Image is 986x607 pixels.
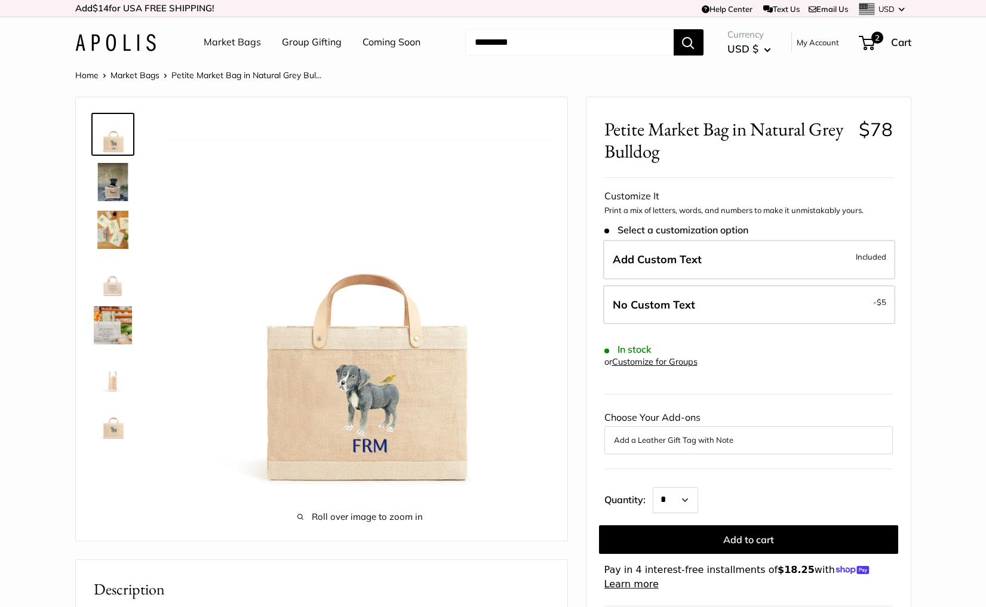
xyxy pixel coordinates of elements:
button: Add to cart [599,525,898,554]
button: USD $ [727,39,771,58]
a: Group Gifting [282,33,342,51]
img: Petite Market Bag in Natural Grey Bulldog [171,115,549,493]
img: description_Seal of authenticity printed on the backside of every bag. [94,258,132,297]
a: Market Bags [204,33,261,51]
a: 2 Cart [860,33,911,52]
iframe: Sign Up via Text for Offers [10,562,128,597]
img: Petite Market Bag in Natural Grey Bulldog [94,163,132,201]
a: Help Center [702,4,752,14]
div: or [604,354,698,370]
input: Search... [465,29,674,56]
span: In stock [604,344,652,355]
a: Home [75,70,99,81]
button: Add a Leather Gift Tag with Note [614,433,883,447]
a: description_Elevated any trip to the market [91,304,134,347]
span: 2 [871,32,883,44]
img: Apolis [75,34,156,51]
span: Included [856,249,886,264]
a: Coming Soon [363,33,420,51]
span: $14 [93,2,109,14]
a: Customize for Groups [612,356,698,367]
span: Add Custom Text [613,252,702,266]
a: Text Us [763,4,800,14]
span: Roll over image to zoom in [171,509,549,525]
div: Choose Your Add-ons [604,409,893,454]
img: Petite Market Bag in Natural Grey Bulldog [94,402,132,440]
a: Petite Market Bag in Natural Grey Bulldog [91,161,134,204]
img: Petite Market Bag in Natural Grey Bulldog [94,115,132,153]
img: description_Side view of the Petite Market Bag [94,354,132,392]
a: description_Seal of authenticity printed on the backside of every bag. [91,256,134,299]
span: $78 [859,118,893,141]
h2: Description [94,578,549,601]
span: Petite Market Bag in Natural Grey Bulldog [604,118,850,162]
label: Add Custom Text [603,240,895,279]
a: description_The artist's desk in Ventura CA [91,208,134,251]
div: Customize It [604,187,893,205]
span: Cart [891,36,911,48]
span: No Custom Text [613,298,695,312]
a: Petite Market Bag in Natural Grey Bulldog [91,113,134,156]
label: Quantity: [604,483,653,513]
label: Leave Blank [603,285,895,325]
a: Email Us [809,4,848,14]
nav: Breadcrumb [75,67,321,83]
span: - [873,295,886,309]
span: $5 [877,297,886,307]
a: My Account [797,35,839,50]
a: Market Bags [110,70,159,81]
img: description_Elevated any trip to the market [94,306,132,344]
span: USD $ [727,42,758,55]
button: Search [674,29,704,56]
p: Print a mix of letters, words, and numbers to make it unmistakably yours. [604,205,893,217]
img: description_The artist's desk in Ventura CA [94,211,132,249]
span: Petite Market Bag in Natural Grey Bul... [171,70,321,81]
span: Currency [727,26,771,43]
a: description_Side view of the Petite Market Bag [91,352,134,395]
a: Petite Market Bag in Natural Grey Bulldog [91,399,134,442]
span: USD [879,4,895,14]
span: Select a customization option [604,224,748,236]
